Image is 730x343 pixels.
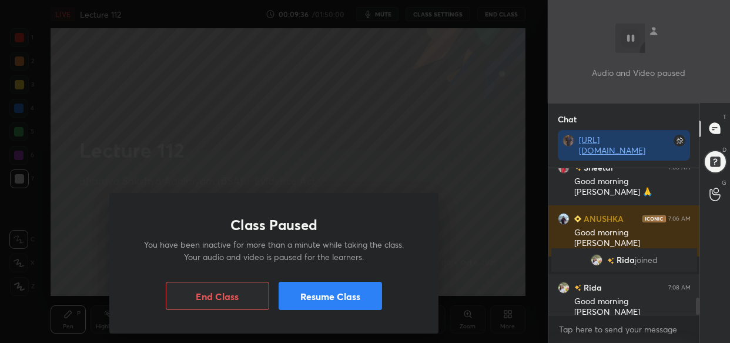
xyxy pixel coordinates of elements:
[558,281,570,293] img: 324b7ae3f6e84dbbb3632ae0ad1a0089.jpg
[722,178,726,187] p: G
[574,176,691,198] div: Good morning [PERSON_NAME] 🙏
[574,165,581,171] img: no-rating-badge.077c3623.svg
[558,212,570,224] img: 99e9dd52c88d44c9ba2492a221546e42.jpg
[138,238,410,263] p: You have been inactive for more than a minute while taking the class. Your audio and video is pau...
[279,282,382,310] button: Resume Class
[668,215,691,222] div: 7:06 AM
[230,217,317,234] h1: Class Paused
[722,145,726,154] p: D
[642,215,666,222] img: iconic-dark.1390631f.png
[166,282,269,310] button: End Class
[723,112,726,121] p: T
[592,66,685,79] p: Audio and Video paused
[635,255,658,265] span: joined
[607,257,614,264] img: no-rating-badge.077c3623.svg
[668,164,691,171] div: 7:06 AM
[574,215,581,222] img: Learner_Badge_beginner_1_8b307cf2a0.svg
[581,281,602,294] h6: Rida
[581,212,624,225] h6: ANUSHKA
[668,284,691,291] div: 7:08 AM
[617,255,635,265] span: Rida
[574,296,691,318] div: Good morning [PERSON_NAME]
[579,134,645,156] a: [URL][DOMAIN_NAME]
[562,135,574,146] img: 2b9392717e4c4b858f816e17e63d45df.jpg
[574,227,691,249] div: Good morning [PERSON_NAME]
[574,285,581,291] img: no-rating-badge.077c3623.svg
[548,104,586,135] p: Chat
[548,168,700,315] div: grid
[591,254,602,266] img: 324b7ae3f6e84dbbb3632ae0ad1a0089.jpg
